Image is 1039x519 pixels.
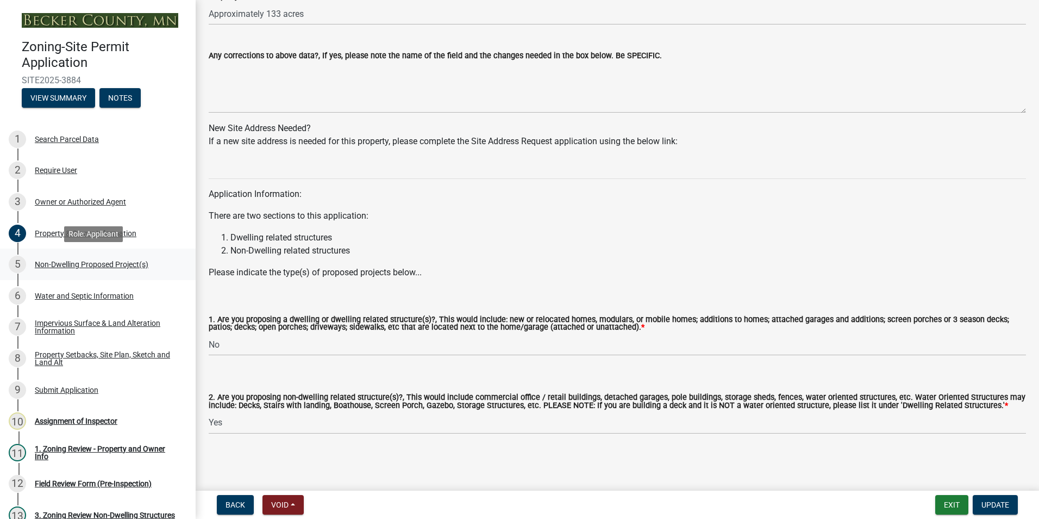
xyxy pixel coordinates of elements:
div: Search Parcel Data [35,135,99,143]
div: Require User [35,166,77,174]
span: Void [271,501,289,509]
div: Role: Applicant [64,226,123,242]
div: 1. Zoning Review - Property and Owner Info [35,445,178,460]
span: SITE2025-3884 [22,75,174,85]
button: Notes [99,88,141,108]
button: Void [262,495,304,515]
div: 12 [9,475,26,492]
div: Property & Owner Information [35,230,136,237]
div: If a new site address is needed for this property, please complete the Site Address Request appli... [209,135,1026,148]
button: Update [973,495,1018,515]
div: 7 [9,318,26,336]
div: 2 [9,162,26,179]
img: Becker County, Minnesota [22,13,178,28]
p: Application Information: [209,188,1026,201]
p: There are two sections to this application: [209,209,1026,223]
div: Assignment of Inspector [35,417,117,425]
span: Back [226,501,245,509]
div: 4 [9,225,26,242]
div: Field Review Form (Pre-Inspection) [35,480,152,487]
div: Non-Dwelling Proposed Project(s) [35,261,148,268]
div: 6 [9,287,26,305]
button: Exit [935,495,968,515]
button: Back [217,495,254,515]
div: 9 [9,381,26,399]
li: Non-Dwelling related structures [230,244,1026,257]
h4: Zoning-Site Permit Application [22,39,187,71]
div: New Site Address Needed? [209,122,1026,148]
div: Submit Application [35,386,98,394]
p: Please indicate the type(s) of proposed projects below... [209,266,1026,279]
div: 3 [9,193,26,211]
wm-modal-confirm: Summary [22,94,95,103]
div: Impervious Surface & Land Alteration Information [35,319,178,335]
li: Dwelling related structures [230,231,1026,244]
div: Owner or Authorized Agent [35,198,126,206]
div: 5 [9,256,26,273]
label: Any corrections to above data?, If yes, please note the name of the field and the changes needed ... [209,52,662,60]
div: 8 [9,350,26,367]
span: Update [981,501,1009,509]
div: 3. Zoning Review Non-Dwelling Structures [35,511,175,519]
div: 1 [9,131,26,148]
div: Water and Septic Information [35,292,134,300]
wm-modal-confirm: Notes [99,94,141,103]
label: 1. Are you proposing a dwelling or dwelling related structure(s)?, This would include: new or rel... [209,316,1026,332]
button: View Summary [22,88,95,108]
div: 11 [9,444,26,461]
div: Property Setbacks, Site Plan, Sketch and Land Alt [35,351,178,366]
label: 2. Are you proposing non-dwelling related structure(s)?, This would include commercial office / r... [209,394,1026,410]
div: 10 [9,412,26,430]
